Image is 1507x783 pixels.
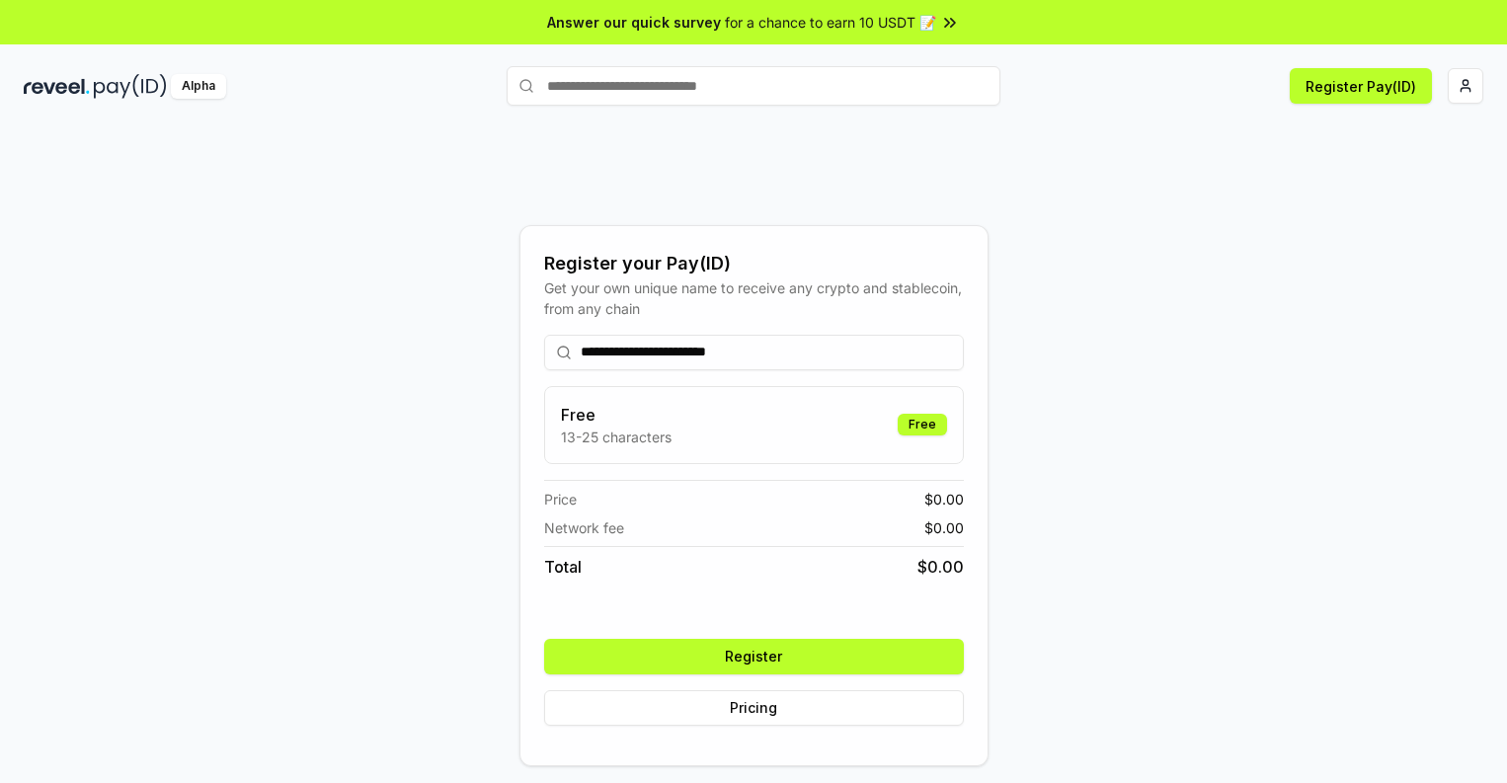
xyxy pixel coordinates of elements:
[544,555,582,579] span: Total
[544,277,964,319] div: Get your own unique name to receive any crypto and stablecoin, from any chain
[924,517,964,538] span: $ 0.00
[924,489,964,509] span: $ 0.00
[898,414,947,435] div: Free
[547,12,721,33] span: Answer our quick survey
[561,403,672,427] h3: Free
[544,517,624,538] span: Network fee
[24,74,90,99] img: reveel_dark
[1290,68,1432,104] button: Register Pay(ID)
[725,12,936,33] span: for a chance to earn 10 USDT 📝
[171,74,226,99] div: Alpha
[544,639,964,674] button: Register
[544,690,964,726] button: Pricing
[544,489,577,509] span: Price
[94,74,167,99] img: pay_id
[544,250,964,277] div: Register your Pay(ID)
[561,427,672,447] p: 13-25 characters
[917,555,964,579] span: $ 0.00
